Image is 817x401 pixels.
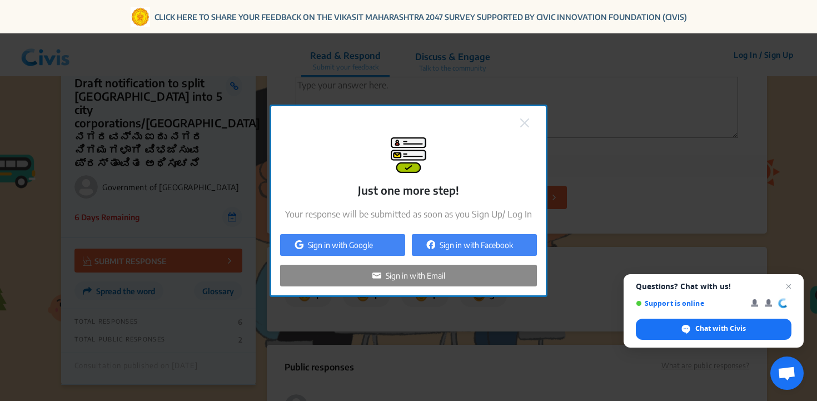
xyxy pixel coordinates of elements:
[426,240,435,249] img: auth-fb.png
[295,240,303,249] img: auth-google.png
[131,7,150,27] img: Gom Logo
[308,239,373,251] p: Sign in with Google
[520,118,529,127] img: close.png
[636,299,743,308] span: Support is online
[636,282,791,291] span: Questions? Chat with us!
[155,11,687,23] a: CLICK HERE TO SHARE YOUR FEEDBACK ON THE VIKASIT MAHARASHTRA 2047 SURVEY SUPPORTED BY CIVIC INNOV...
[391,137,426,173] img: signup-modal.png
[386,270,445,281] p: Sign in with Email
[358,182,459,199] p: Just one more step!
[285,207,532,221] p: Your response will be submitted as soon as you Sign Up/ Log In
[695,324,746,334] span: Chat with Civis
[770,357,804,390] a: Open chat
[636,319,791,340] span: Chat with Civis
[440,239,513,251] p: Sign in with Facebook
[372,271,381,280] img: auth-email.png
